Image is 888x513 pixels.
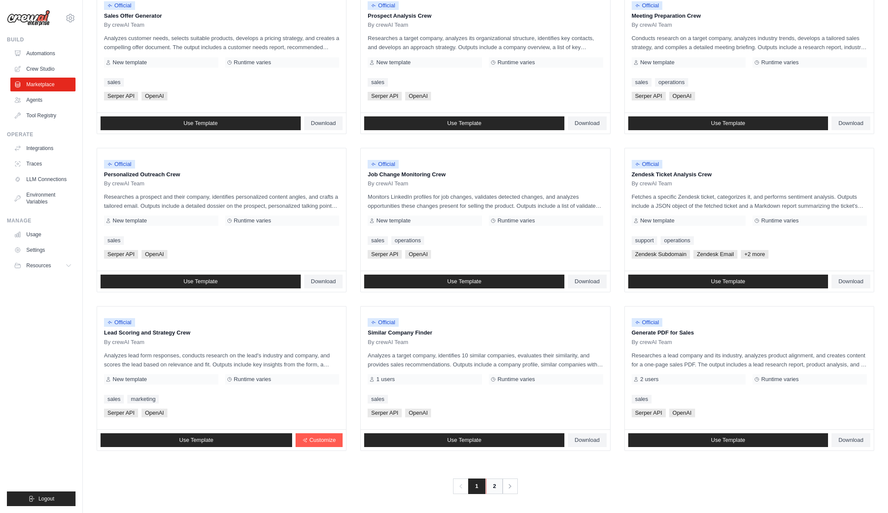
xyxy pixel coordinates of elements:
span: By crewAI Team [632,339,672,346]
span: 1 [468,479,485,494]
span: Official [104,318,135,327]
span: Download [838,120,863,127]
span: Official [104,160,135,169]
span: OpenAI [405,92,431,100]
a: Download [568,275,607,288]
a: sales [368,395,387,404]
span: By crewAI Team [368,180,408,187]
span: Zendesk Email [693,250,737,259]
p: Conducts research on a target company, analyzes industry trends, develops a tailored sales strate... [632,34,867,52]
span: Official [632,318,663,327]
a: Download [831,116,870,130]
a: Use Template [364,116,564,130]
span: OpenAI [142,92,167,100]
a: Automations [10,47,76,60]
a: Download [568,433,607,447]
span: Official [104,1,135,10]
a: Use Template [628,275,828,288]
p: Analyzes lead form responses, conducts research on the lead's industry and company, and scores th... [104,351,339,369]
span: Runtime varies [498,217,535,224]
span: By crewAI Team [104,339,145,346]
p: Researches a target company, analyzes its organizational structure, identifies key contacts, and ... [368,34,603,52]
span: Serper API [104,92,138,100]
span: Runtime varies [234,59,271,66]
span: Runtime varies [761,59,799,66]
p: Researches a lead company and its industry, analyzes product alignment, and creates content for a... [632,351,867,369]
p: Job Change Monitoring Crew [368,170,603,179]
span: New template [376,59,410,66]
span: By crewAI Team [104,180,145,187]
a: Use Template [364,433,564,447]
span: Download [575,278,600,285]
a: Use Template [628,433,828,447]
span: Runtime varies [761,217,799,224]
a: sales [368,236,387,245]
a: Usage [10,228,76,241]
a: Marketplace [10,78,76,91]
span: Serper API [104,409,138,417]
span: Serper API [632,92,666,100]
span: Serper API [368,409,402,417]
span: Serper API [632,409,666,417]
a: Use Template [101,275,301,288]
span: Serper API [368,92,402,100]
span: OpenAI [669,92,695,100]
span: OpenAI [142,409,167,417]
a: sales [368,78,387,87]
a: operations [655,78,688,87]
span: Serper API [104,250,138,259]
span: Use Template [179,437,213,444]
div: Manage [7,217,76,224]
span: New template [113,376,147,383]
div: Build [7,36,76,43]
span: Official [368,318,399,327]
span: By crewAI Team [632,22,672,28]
span: Use Template [447,278,481,285]
p: Meeting Preparation Crew [632,12,867,20]
span: Logout [38,495,54,502]
span: Use Template [711,437,745,444]
a: Integrations [10,141,76,155]
span: Use Template [183,278,217,285]
p: Zendesk Ticket Analysis Crew [632,170,867,179]
a: Traces [10,157,76,171]
a: Download [831,433,870,447]
a: sales [632,395,652,404]
a: Use Template [101,433,292,447]
span: Runtime varies [761,376,799,383]
span: Resources [26,262,51,269]
span: Download [575,437,600,444]
a: Crew Studio [10,62,76,76]
nav: Pagination [453,479,517,494]
a: operations [661,236,694,245]
span: Download [575,120,600,127]
a: Use Template [364,275,564,288]
button: Logout [7,491,76,506]
span: OpenAI [142,250,167,259]
a: sales [104,78,124,87]
span: Use Template [711,278,745,285]
span: Official [632,1,663,10]
a: Download [304,116,343,130]
p: Similar Company Finder [368,328,603,337]
a: sales [104,236,124,245]
span: By crewAI Team [632,180,672,187]
span: By crewAI Team [104,22,145,28]
span: Runtime varies [234,376,271,383]
span: Download [311,278,336,285]
span: Customize [309,437,336,444]
span: Use Template [711,120,745,127]
span: New template [113,59,147,66]
p: Generate PDF for Sales [632,328,867,337]
img: Logo [7,10,50,26]
span: 1 users [376,376,395,383]
a: Use Template [101,116,301,130]
span: Runtime varies [498,376,535,383]
a: Environment Variables [10,188,76,209]
button: Resources [10,259,76,272]
p: Monitors LinkedIn profiles for job changes, validates detected changes, and analyzes opportunitie... [368,192,603,210]
span: New template [640,59,674,66]
p: Prospect Analysis Crew [368,12,603,20]
p: Analyzes a target company, identifies 10 similar companies, evaluates their similarity, and provi... [368,351,603,369]
p: Researches a prospect and their company, identifies personalized content angles, and crafts a tai... [104,192,339,210]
